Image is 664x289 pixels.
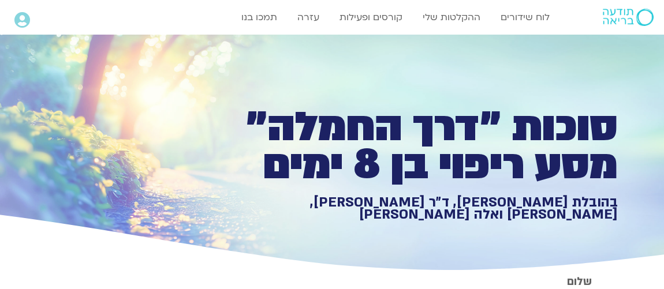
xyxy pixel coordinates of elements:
a: תמכו בנו [236,6,283,28]
strong: שלום [567,274,592,289]
a: ההקלטות שלי [417,6,486,28]
h1: סוכות ״דרך החמלה״ מסע ריפוי בן 8 ימים [218,108,618,184]
a: עזרה [292,6,325,28]
a: לוח שידורים [495,6,555,28]
img: תודעה בריאה [603,9,654,26]
h1: בהובלת [PERSON_NAME], ד״ר [PERSON_NAME], [PERSON_NAME] ואלה [PERSON_NAME] [218,196,618,221]
a: קורסים ופעילות [334,6,408,28]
